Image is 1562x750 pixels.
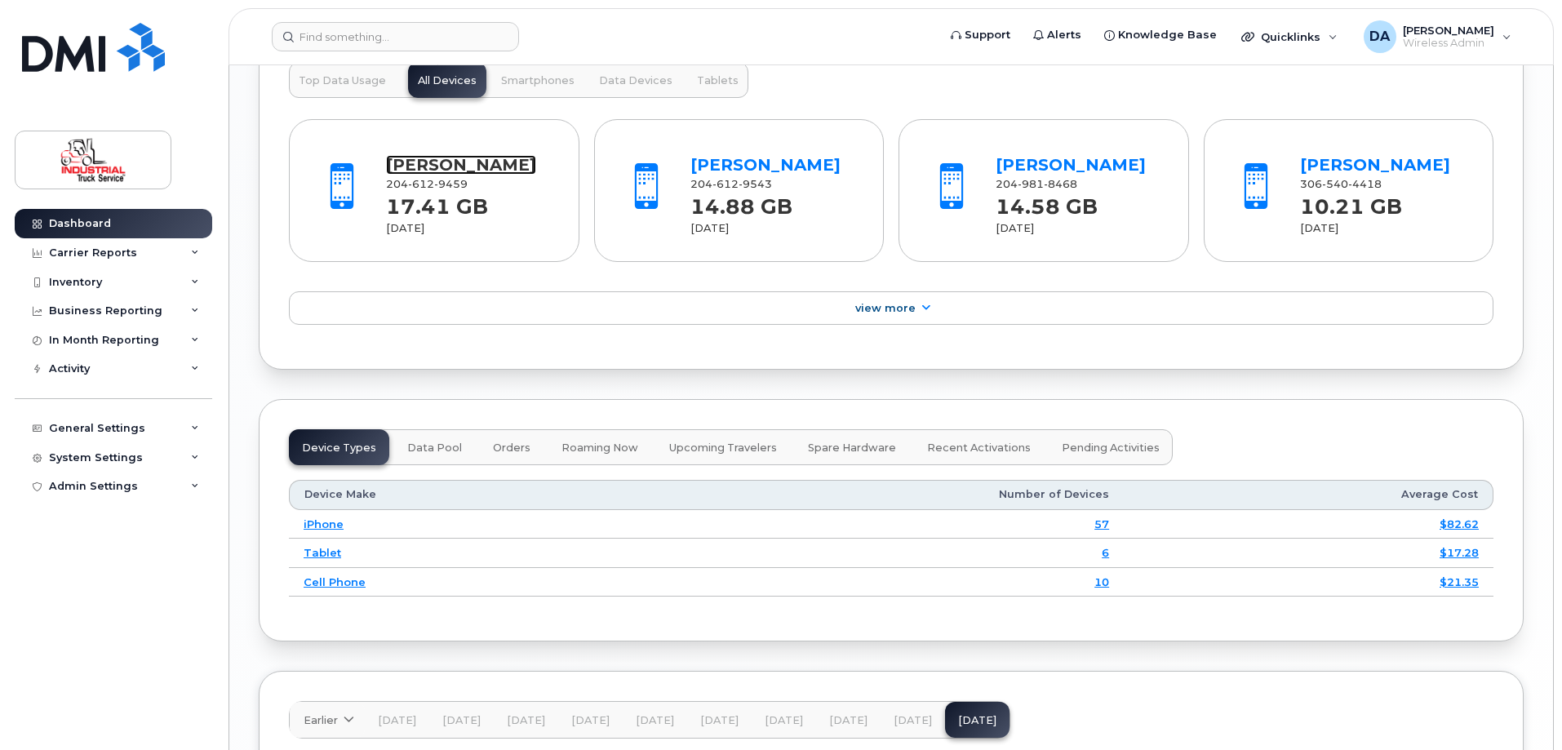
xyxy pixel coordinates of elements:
[501,74,575,87] span: Smartphones
[571,714,610,727] span: [DATE]
[996,178,1077,190] span: 204
[386,178,468,190] span: 204
[599,74,672,87] span: Data Devices
[272,22,519,51] input: Find something...
[690,221,854,236] div: [DATE]
[1300,178,1382,190] span: 306
[507,714,545,727] span: [DATE]
[1403,37,1494,50] span: Wireless Admin
[939,19,1022,51] a: Support
[712,178,739,190] span: 612
[304,712,338,728] span: Earlier
[408,178,434,190] span: 612
[304,517,344,530] a: iPhone
[1440,575,1479,588] a: $21.35
[1440,517,1479,530] a: $82.62
[739,178,772,190] span: 9543
[765,714,803,727] span: [DATE]
[386,221,550,236] div: [DATE]
[1102,546,1109,559] a: 6
[636,714,674,727] span: [DATE]
[996,221,1160,236] div: [DATE]
[697,74,739,87] span: Tablets
[1348,178,1382,190] span: 4418
[996,155,1146,175] a: [PERSON_NAME]
[491,62,584,98] button: Smartphones
[690,155,841,175] a: [PERSON_NAME]
[290,702,365,738] a: Earlier
[289,62,396,98] button: Top Data Usage
[289,480,641,509] th: Device Make
[386,155,536,175] a: [PERSON_NAME]
[687,62,748,98] button: Tablets
[927,442,1031,455] span: Recent Activations
[1062,442,1160,455] span: Pending Activities
[299,74,386,87] span: Top Data Usage
[1352,20,1523,53] div: Dale Allan
[434,178,468,190] span: 9459
[1118,27,1217,43] span: Knowledge Base
[1369,27,1390,47] span: DA
[1322,178,1348,190] span: 540
[304,546,341,559] a: Tablet
[289,291,1493,326] a: View More
[386,185,488,219] strong: 17.41 GB
[855,302,916,314] span: View More
[1047,27,1081,43] span: Alerts
[1440,546,1479,559] a: $17.28
[690,185,792,219] strong: 14.88 GB
[304,575,366,588] a: Cell Phone
[808,442,896,455] span: Spare Hardware
[641,480,1124,509] th: Number of Devices
[1300,155,1450,175] a: [PERSON_NAME]
[1300,185,1402,219] strong: 10.21 GB
[589,62,682,98] button: Data Devices
[1022,19,1093,51] a: Alerts
[1403,24,1494,37] span: [PERSON_NAME]
[1094,575,1109,588] a: 10
[1300,221,1464,236] div: [DATE]
[829,714,868,727] span: [DATE]
[894,714,932,727] span: [DATE]
[1124,480,1493,509] th: Average Cost
[1044,178,1077,190] span: 8468
[669,442,777,455] span: Upcoming Travelers
[442,714,481,727] span: [DATE]
[1018,178,1044,190] span: 981
[1261,30,1320,43] span: Quicklinks
[996,185,1098,219] strong: 14.58 GB
[1093,19,1228,51] a: Knowledge Base
[965,27,1010,43] span: Support
[1094,517,1109,530] a: 57
[493,442,530,455] span: Orders
[690,178,772,190] span: 204
[1230,20,1349,53] div: Quicklinks
[561,442,638,455] span: Roaming Now
[407,442,462,455] span: Data Pool
[378,714,416,727] span: [DATE]
[700,714,739,727] span: [DATE]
